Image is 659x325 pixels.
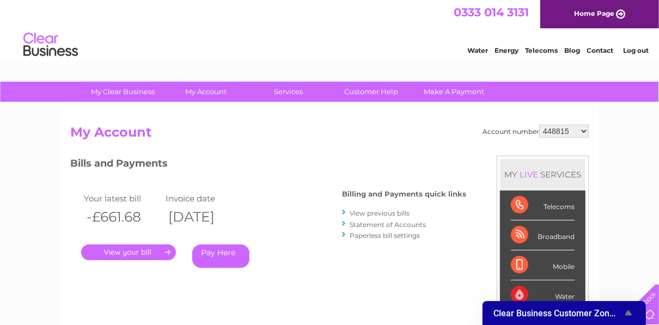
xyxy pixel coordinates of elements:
a: My Account [161,82,251,102]
div: Mobile [511,250,575,280]
td: Your latest bill [81,191,163,206]
a: 0333 014 3131 [454,5,529,19]
a: Energy [495,46,518,54]
a: . [81,244,176,260]
a: Customer Help [327,82,417,102]
a: Contact [587,46,613,54]
a: Telecoms [525,46,558,54]
a: Log out [623,46,649,54]
div: Clear Business is a trading name of Verastar Limited (registered in [GEOGRAPHIC_DATA] No. 3667643... [73,6,588,53]
a: Water [467,46,488,54]
div: Telecoms [511,191,575,220]
h4: Billing and Payments quick links [342,190,466,198]
img: logo.png [23,28,78,62]
a: View previous bills [350,209,410,217]
a: Make A Payment [410,82,499,102]
th: [DATE] [163,206,245,228]
h3: Bills and Payments [70,156,466,175]
div: Account number [483,125,589,138]
a: Services [244,82,334,102]
h2: My Account [70,125,589,145]
th: -£661.68 [81,206,163,228]
td: Invoice date [163,191,245,206]
div: MY SERVICES [500,159,585,190]
a: My Clear Business [78,82,168,102]
a: Blog [564,46,580,54]
div: LIVE [517,169,540,180]
div: Water [511,280,575,310]
a: Paperless bill settings [350,231,420,240]
a: Pay Here [192,244,249,268]
a: Statement of Accounts [350,220,426,229]
button: Show survey - Clear Business Customer Zone Survey [493,306,635,320]
div: Broadband [511,220,575,250]
span: Clear Business Customer Zone Survey [493,308,622,318]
